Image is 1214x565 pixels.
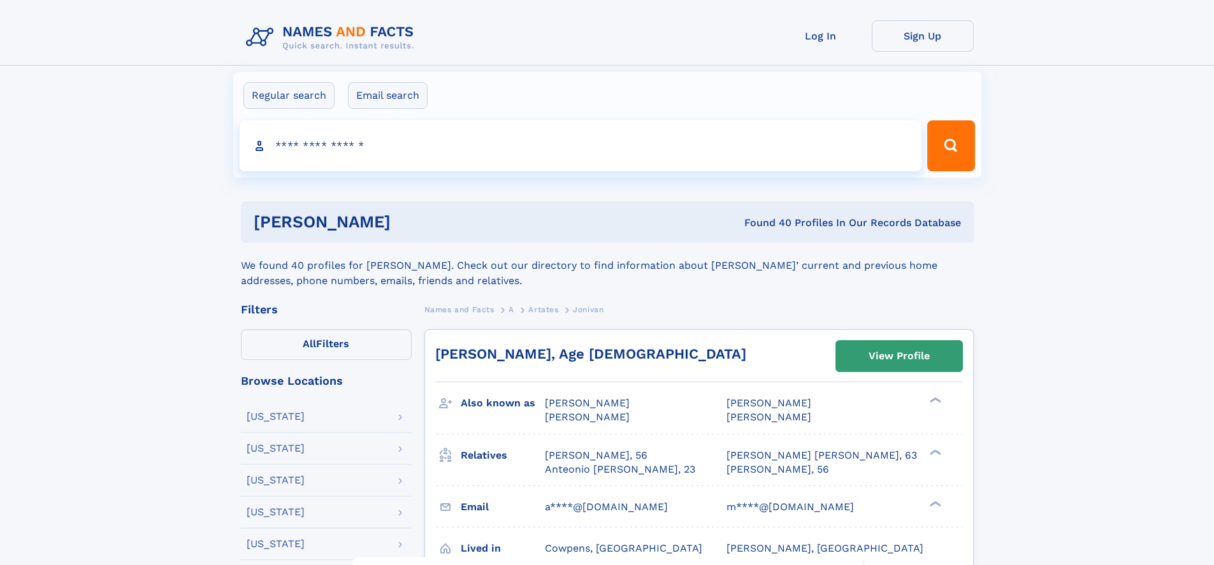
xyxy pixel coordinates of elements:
[528,305,558,314] span: Artates
[303,338,316,350] span: All
[240,120,922,171] input: search input
[241,243,974,289] div: We found 40 profiles for [PERSON_NAME]. Check out our directory to find information about [PERSON...
[241,329,412,360] label: Filters
[545,462,695,476] a: Anteonio [PERSON_NAME], 23
[241,20,424,55] img: Logo Names and Facts
[247,475,305,485] div: [US_STATE]
[726,448,917,462] a: [PERSON_NAME] [PERSON_NAME], 63
[348,82,428,109] label: Email search
[927,396,942,404] div: ❯
[247,443,305,454] div: [US_STATE]
[927,448,942,456] div: ❯
[726,397,811,409] span: [PERSON_NAME]
[726,462,829,476] a: [PERSON_NAME], 56
[247,411,305,422] div: [US_STATE]
[872,20,974,52] a: Sign Up
[241,304,412,315] div: Filters
[726,542,923,554] span: [PERSON_NAME], [GEOGRAPHIC_DATA]
[726,411,811,423] span: [PERSON_NAME]
[509,305,514,314] span: A
[461,445,545,466] h3: Relatives
[243,82,335,109] label: Regular search
[927,120,974,171] button: Search Button
[770,20,872,52] a: Log In
[567,216,961,230] div: Found 40 Profiles In Our Records Database
[927,499,942,508] div: ❯
[461,496,545,518] h3: Email
[545,448,647,462] a: [PERSON_NAME], 56
[545,411,630,423] span: [PERSON_NAME]
[241,375,412,387] div: Browse Locations
[573,305,603,314] span: Jonivan
[461,538,545,559] h3: Lived in
[545,542,702,554] span: Cowpens, [GEOGRAPHIC_DATA]
[424,301,495,317] a: Names and Facts
[528,301,558,317] a: Artates
[545,397,630,409] span: [PERSON_NAME]
[435,346,746,362] a: [PERSON_NAME], Age [DEMOGRAPHIC_DATA]
[461,392,545,414] h3: Also known as
[247,507,305,517] div: [US_STATE]
[509,301,514,317] a: A
[836,341,962,371] a: View Profile
[869,341,930,371] div: View Profile
[247,539,305,549] div: [US_STATE]
[254,214,568,230] h1: [PERSON_NAME]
